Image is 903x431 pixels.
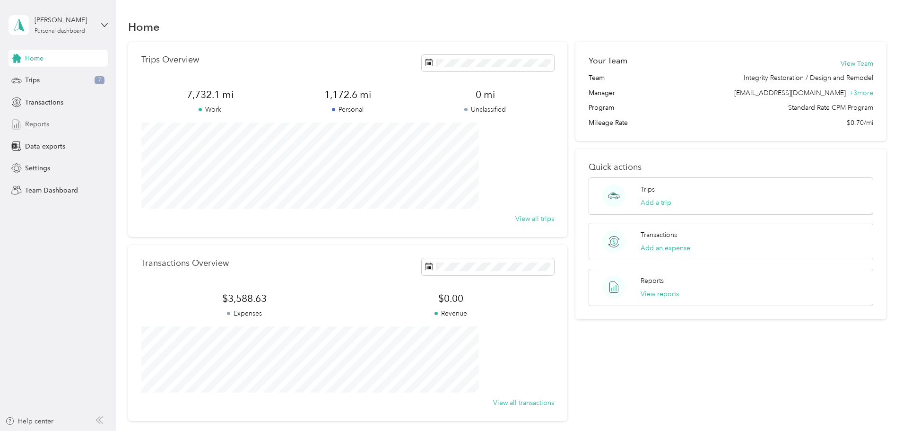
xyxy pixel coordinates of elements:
span: + 3 more [849,89,873,97]
span: Mileage Rate [589,118,628,128]
span: [EMAIL_ADDRESS][DOMAIN_NAME] [734,89,846,97]
h2: Your Team [589,55,627,67]
button: View Team [841,59,873,69]
p: Trips Overview [141,55,199,65]
p: Transactions [641,230,677,240]
p: Unclassified [417,105,554,114]
p: Transactions Overview [141,258,229,268]
span: Team [589,73,605,83]
span: $0.70/mi [847,118,873,128]
button: View all transactions [493,398,554,408]
span: 1,172.6 mi [279,88,417,101]
p: Expenses [141,308,347,318]
p: Quick actions [589,162,873,172]
span: 7,732.1 mi [141,88,279,101]
span: Manager [589,88,615,98]
span: Standard Rate CPM Program [788,103,873,113]
span: Team Dashboard [25,185,78,195]
span: Settings [25,163,50,173]
button: View reports [641,289,679,299]
span: Program [589,103,614,113]
button: Help center [5,416,53,426]
button: Add an expense [641,243,690,253]
p: Revenue [347,308,554,318]
p: Personal [279,105,417,114]
span: Data exports [25,141,65,151]
div: [PERSON_NAME] [35,15,94,25]
p: Reports [641,276,664,286]
p: Work [141,105,279,114]
button: View all trips [515,214,554,224]
span: 7 [95,76,104,85]
span: 0 mi [417,88,554,101]
span: $0.00 [347,292,554,305]
div: Personal dashboard [35,28,85,34]
span: Transactions [25,97,63,107]
span: Integrity Restoration / Design and Remodel [744,73,873,83]
iframe: Everlance-gr Chat Button Frame [850,378,903,431]
button: Add a trip [641,198,671,208]
span: Reports [25,119,49,129]
p: Trips [641,185,655,194]
span: $3,588.63 [141,292,347,305]
span: Trips [25,75,40,85]
span: Home [25,53,43,63]
h1: Home [128,22,160,32]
